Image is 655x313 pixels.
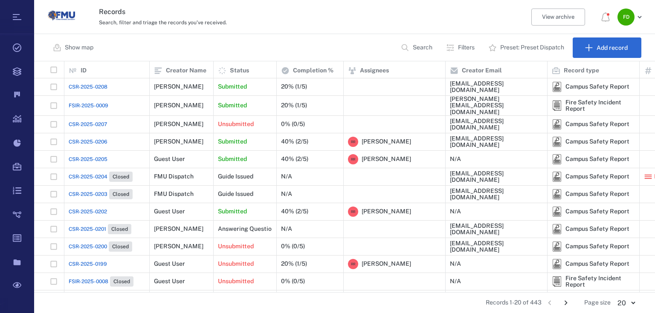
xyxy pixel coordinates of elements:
span: [PERSON_NAME] [362,138,411,146]
a: Go home [48,2,75,32]
a: CSR-2025-0205 [69,155,107,163]
div: Guest User [154,278,185,284]
div: N/A [450,156,461,162]
span: Page size [584,299,611,307]
p: Creator Email [462,66,502,75]
h3: Records [99,7,432,17]
div: 20% (1/5) [281,83,307,90]
img: icon Campus Safety Report [552,137,562,147]
div: N/A [450,208,461,215]
div: Campus Safety Report [552,259,562,269]
span: CSR-2025-0204 [69,173,107,181]
span: Closed [111,191,131,198]
div: Campus Safety Report [565,138,629,145]
button: Search [396,37,439,58]
div: R R [348,207,358,217]
div: [EMAIL_ADDRESS][DOMAIN_NAME] [450,188,543,201]
div: N/A [281,226,292,232]
a: CSR-2025-0207 [69,121,107,128]
img: icon Campus Safety Report [552,82,562,92]
p: Submitted [218,207,247,216]
img: icon Campus Safety Report [552,241,562,252]
div: Fire Safety Incident Report [565,99,635,112]
span: Closed [110,243,130,250]
div: 40% (2/5) [281,156,308,162]
p: Unsubmitted [218,277,254,286]
span: CSR-2025-0202 [69,208,107,215]
div: Campus Safety Report [565,261,629,267]
span: CSR-2025-0200 [69,243,107,250]
a: CSR-2025-0206 [69,138,107,146]
div: Campus Safety Report [565,208,629,215]
a: CSR-2025-0199 [69,260,107,268]
div: [PERSON_NAME] [154,102,203,109]
div: Fire Safety Incident Report [552,101,562,111]
p: Guide Issued [218,172,253,181]
img: Florida Memorial University logo [48,2,75,29]
span: Closed [112,278,132,285]
div: [EMAIL_ADDRESS][DOMAIN_NAME] [450,170,543,184]
p: Assignees [360,66,389,75]
p: Record type [564,66,599,75]
div: 20 [611,298,641,308]
span: [PERSON_NAME] [362,260,411,268]
img: icon Campus Safety Report [552,259,562,269]
div: Campus Safety Report [565,83,629,90]
span: Closed [111,173,131,181]
div: N/A [450,261,461,267]
div: Campus Safety Report [565,243,629,250]
div: Campus Safety Report [552,189,562,199]
p: Filters [458,43,475,52]
button: Go to next page [559,296,573,310]
div: Campus Safety Report [565,226,629,232]
img: icon Fire Safety Incident Report [552,101,562,111]
img: icon Campus Safety Report [552,224,562,234]
div: R R [348,137,358,147]
div: Guest User [154,208,185,215]
div: Fire Safety Incident Report [552,276,562,287]
div: Campus Safety Report [565,156,629,162]
div: 20% (1/5) [281,102,307,109]
span: Search, filter and triage the records you've received. [99,20,227,26]
div: Guest User [154,156,185,162]
p: ID [81,66,87,75]
div: [EMAIL_ADDRESS][DOMAIN_NAME] [450,240,543,253]
a: FSIR-2025-0008Closed [69,276,133,287]
a: FSIR-2025-0009 [69,102,108,109]
div: Campus Safety Report [552,154,562,164]
div: 0% (0/5) [281,121,305,127]
p: Show map [65,43,93,52]
span: [PERSON_NAME] [362,207,411,216]
p: Submitted [218,101,247,110]
button: FD [617,9,645,26]
a: CSR-2025-0204Closed [69,172,133,182]
div: [PERSON_NAME] [154,83,203,90]
button: Preset: Preset Dispatch [483,37,571,58]
div: 20% (1/5) [281,261,307,267]
img: icon Fire Safety Incident Report [552,276,562,287]
img: icon Campus Safety Report [552,207,562,217]
button: Show map [48,37,100,58]
div: Fire Safety Incident Report [565,275,635,288]
img: icon Campus Safety Report [552,154,562,164]
div: Campus Safety Report [565,191,629,197]
div: N/A [281,191,292,197]
div: Campus Safety Report [552,207,562,217]
div: [EMAIL_ADDRESS][DOMAIN_NAME] [450,223,543,236]
a: CSR-2025-0201Closed [69,224,131,234]
p: Submitted [218,83,247,91]
div: [EMAIL_ADDRESS][DOMAIN_NAME] [450,80,543,94]
div: [PERSON_NAME] [154,226,203,232]
div: Campus Safety Report [552,119,562,129]
button: Filters [441,37,481,58]
a: CSR-2025-0208 [69,83,107,91]
div: 40% (2/5) [281,208,308,215]
p: Unsubmitted [218,242,254,251]
div: [EMAIL_ADDRESS][DOMAIN_NAME] [450,135,543,149]
a: CSR-2025-0200Closed [69,241,132,252]
div: [PERSON_NAME] [154,121,203,127]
